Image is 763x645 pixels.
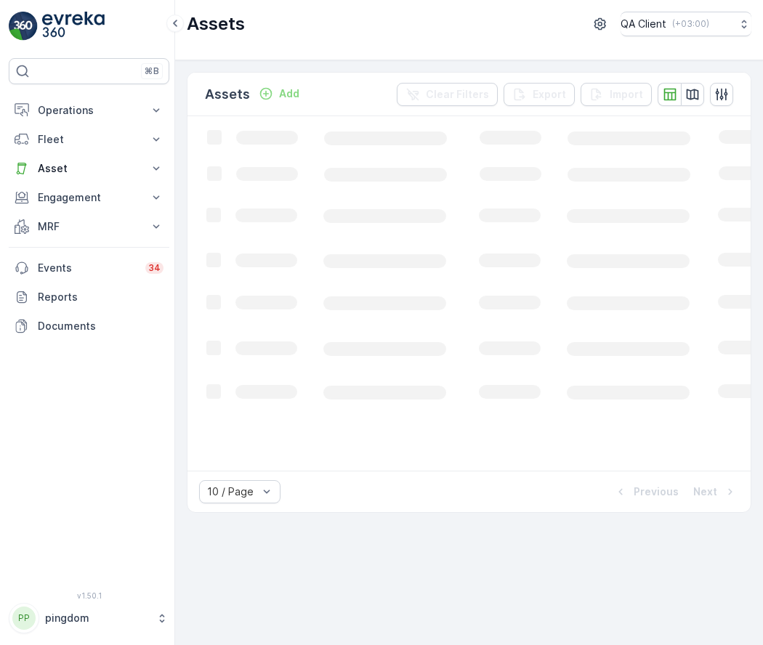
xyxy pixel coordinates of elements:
[9,603,169,633] button: PPpingdom
[187,12,245,36] p: Assets
[9,96,169,125] button: Operations
[38,261,137,275] p: Events
[38,132,140,147] p: Fleet
[504,83,575,106] button: Export
[38,219,140,234] p: MRF
[38,290,163,304] p: Reports
[279,86,299,101] p: Add
[621,17,666,31] p: QA Client
[533,87,566,102] p: Export
[253,85,305,102] button: Add
[38,161,140,176] p: Asset
[581,83,652,106] button: Import
[12,607,36,630] div: PP
[693,484,717,499] p: Next
[38,103,140,118] p: Operations
[148,262,161,274] p: 34
[634,484,679,499] p: Previous
[38,319,163,333] p: Documents
[426,87,489,102] p: Clear Filters
[397,83,498,106] button: Clear Filters
[9,125,169,154] button: Fleet
[42,12,105,41] img: logo_light-DOdMpM7g.png
[621,12,751,36] button: QA Client(+03:00)
[9,154,169,183] button: Asset
[610,87,643,102] p: Import
[45,611,149,625] p: pingdom
[692,483,739,500] button: Next
[672,18,709,30] p: ( +03:00 )
[38,190,140,205] p: Engagement
[9,253,169,283] a: Events34
[9,312,169,341] a: Documents
[9,591,169,600] span: v 1.50.1
[612,483,680,500] button: Previous
[9,12,38,41] img: logo
[145,65,159,77] p: ⌘B
[9,283,169,312] a: Reports
[9,212,169,241] button: MRF
[9,183,169,212] button: Engagement
[205,84,250,105] p: Assets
